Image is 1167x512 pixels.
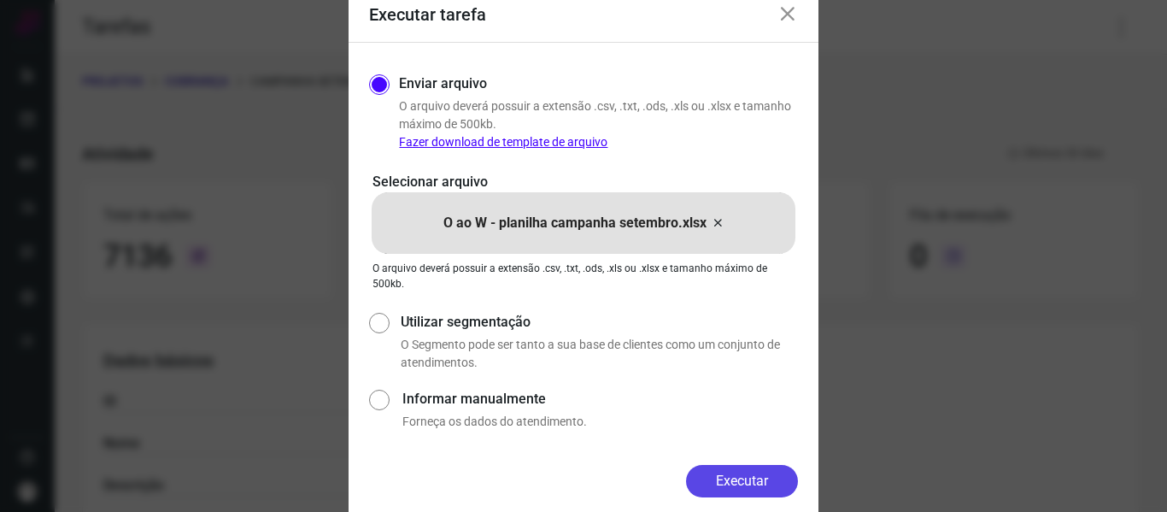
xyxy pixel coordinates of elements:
button: Executar [686,465,798,497]
p: O Segmento pode ser tanto a sua base de clientes como um conjunto de atendimentos. [401,336,798,372]
a: Fazer download de template de arquivo [399,135,607,149]
p: O ao W - planilha campanha setembro.xlsx [443,213,707,233]
p: O arquivo deverá possuir a extensão .csv, .txt, .ods, .xls ou .xlsx e tamanho máximo de 500kb. [399,97,798,151]
h3: Executar tarefa [369,4,486,25]
p: Forneça os dados do atendimento. [402,413,798,431]
label: Informar manualmente [402,389,798,409]
p: Selecionar arquivo [372,172,795,192]
p: O arquivo deverá possuir a extensão .csv, .txt, .ods, .xls ou .xlsx e tamanho máximo de 500kb. [372,261,795,291]
label: Utilizar segmentação [401,312,798,333]
label: Enviar arquivo [399,74,487,94]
